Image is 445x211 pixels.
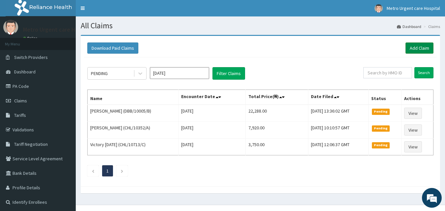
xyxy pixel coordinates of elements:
td: [DATE] 13:36:02 GMT [308,105,368,122]
p: Metro Urgent care Hospital [23,27,93,33]
input: Search [414,67,433,78]
a: View [404,141,422,152]
span: Claims [14,98,27,104]
span: Tariff Negotiation [14,141,48,147]
span: Pending [372,109,390,115]
span: Pending [372,142,390,148]
div: PENDING [91,70,108,77]
h1: All Claims [81,21,440,30]
button: Download Paid Claims [87,42,138,54]
a: Dashboard [397,24,421,29]
td: [PERSON_NAME] (DBB/10005/B) [88,105,179,122]
input: Select Month and Year [150,67,209,79]
span: Switch Providers [14,54,48,60]
img: User Image [375,4,383,13]
span: Dashboard [14,69,36,75]
button: Filter Claims [212,67,245,80]
a: Previous page [92,168,95,174]
a: View [404,108,422,119]
td: [DATE] 12:06:37 GMT [308,139,368,155]
th: Date Filed [308,90,368,105]
th: Encounter Date [178,90,246,105]
img: User Image [3,20,18,35]
td: [PERSON_NAME] (CHL/10352/A) [88,122,179,139]
li: Claims [422,24,440,29]
th: Total Price(₦) [246,90,308,105]
a: Page 1 is your current page [106,168,109,174]
a: Add Claim [405,42,433,54]
td: 22,288.00 [246,105,308,122]
td: [DATE] [178,105,246,122]
td: [DATE] [178,139,246,155]
th: Actions [402,90,433,105]
td: Victory [DATE] (CHL/10713/C) [88,139,179,155]
input: Search by HMO ID [363,67,412,78]
td: 3,750.00 [246,139,308,155]
span: Pending [372,125,390,131]
a: View [404,124,422,136]
span: Tariffs [14,112,26,118]
a: Next page [121,168,124,174]
td: [DATE] [178,122,246,139]
td: [DATE] 10:10:57 GMT [308,122,368,139]
th: Status [368,90,401,105]
span: Metro Urgent care Hospital [387,5,440,11]
a: Online [23,36,39,40]
td: 7,920.00 [246,122,308,139]
th: Name [88,90,179,105]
